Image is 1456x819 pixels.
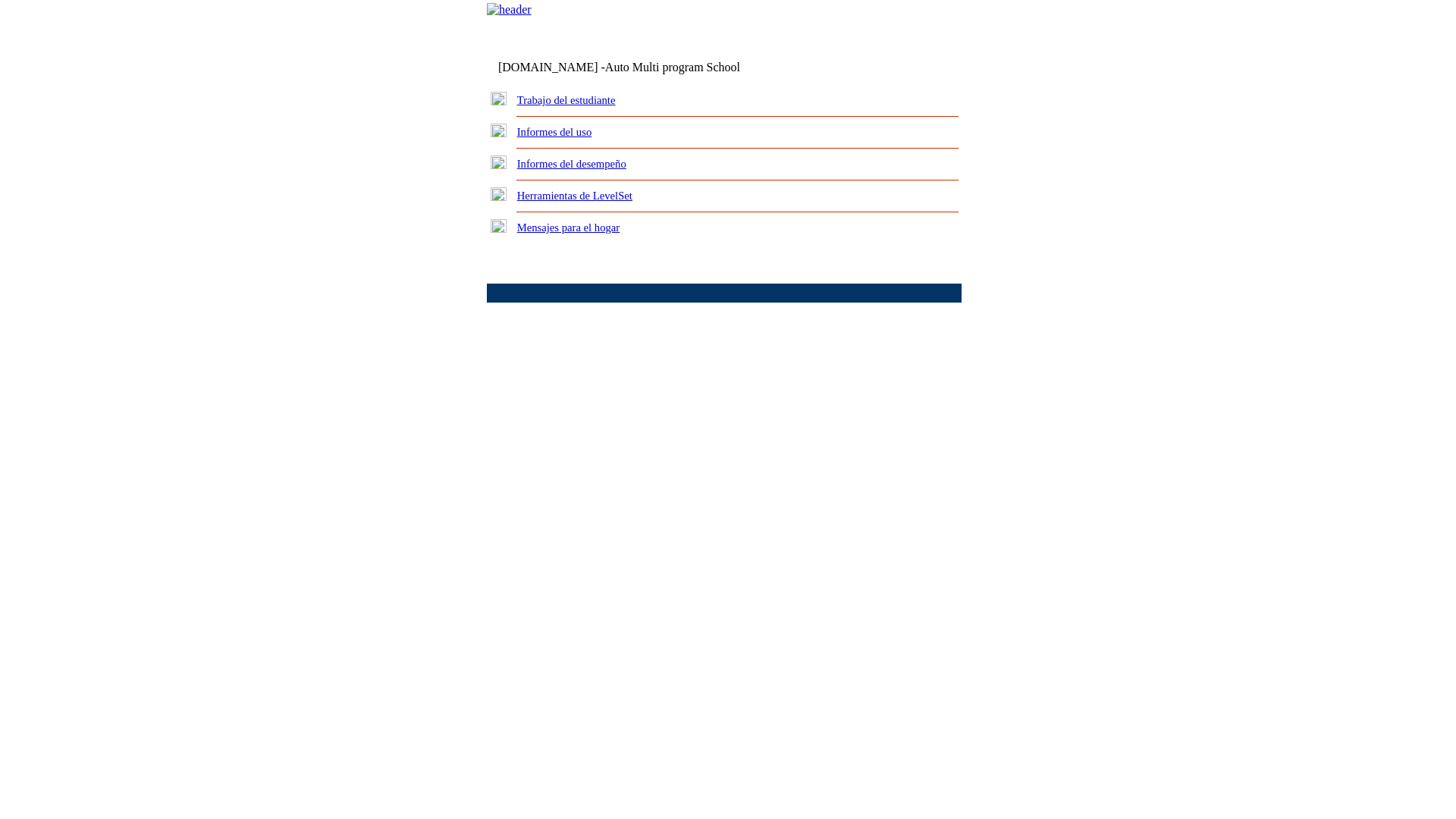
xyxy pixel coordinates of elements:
nobr: Auto Multi program School [605,61,740,74]
a: Trabajo del estudiante [517,94,616,106]
a: Informes del uso [517,126,592,138]
img: plus.gif [491,187,507,201]
img: header [487,3,532,17]
td: [DOMAIN_NAME] - [498,61,777,74]
img: plus.gif [491,124,507,137]
a: Herramientas de LevelSet [517,190,632,202]
a: Mensajes para el hogar [517,221,620,234]
a: Informes del desempeño [517,158,626,170]
img: plus.gif [491,92,507,105]
img: plus.gif [491,219,507,233]
img: plus.gif [491,155,507,169]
